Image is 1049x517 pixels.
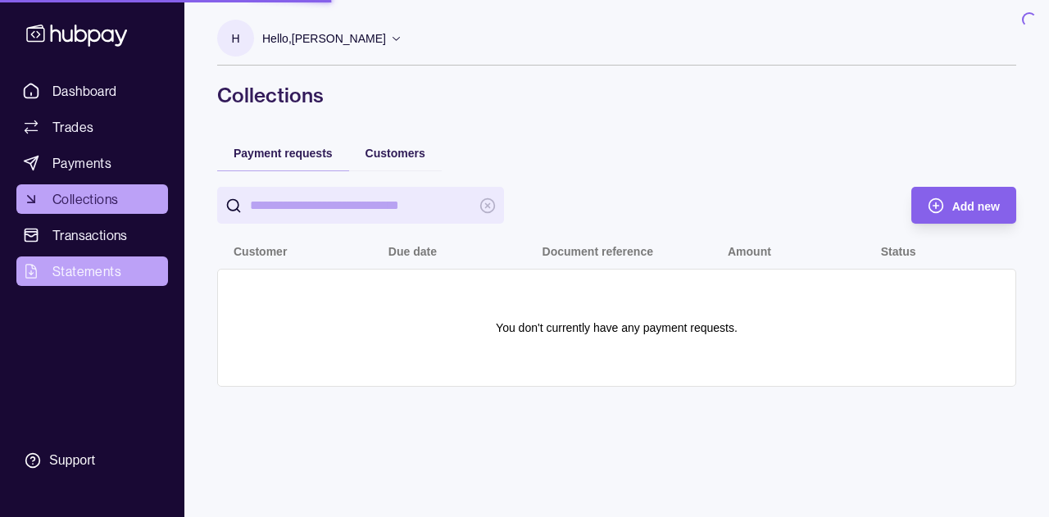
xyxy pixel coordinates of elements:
[388,245,437,258] p: Due date
[16,112,168,142] a: Trades
[911,187,1016,224] button: Add new
[52,225,128,245] span: Transactions
[52,261,121,281] span: Statements
[16,443,168,478] a: Support
[49,451,95,469] div: Support
[52,189,118,209] span: Collections
[231,29,239,48] p: H
[543,245,653,258] p: Document reference
[234,147,333,160] span: Payment requests
[262,29,386,48] p: Hello, [PERSON_NAME]
[881,245,916,258] p: Status
[217,82,1016,108] h1: Collections
[16,184,168,214] a: Collections
[250,187,471,224] input: search
[16,148,168,178] a: Payments
[728,245,771,258] p: Amount
[52,81,117,101] span: Dashboard
[952,200,1000,213] span: Add new
[234,245,287,258] p: Customer
[52,153,111,173] span: Payments
[16,256,168,286] a: Statements
[52,117,93,137] span: Trades
[366,147,425,160] span: Customers
[16,76,168,106] a: Dashboard
[496,319,738,337] p: You don't currently have any payment requests.
[16,220,168,250] a: Transactions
